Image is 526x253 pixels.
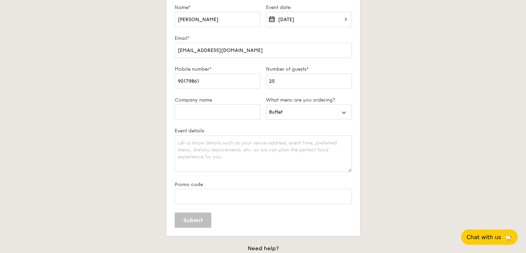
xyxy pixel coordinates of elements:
[461,229,518,245] button: Chat with us🦙
[266,66,352,72] label: Number of guests*
[175,35,352,41] label: Email*
[175,5,260,10] label: Name*
[175,212,211,228] input: Submit
[175,128,352,134] label: Event details
[175,66,260,72] label: Mobile number*
[175,135,352,172] textarea: Let us know details such as your venue address, event time, preferred menu, dietary requirements,...
[266,5,352,10] label: Event date
[504,233,512,241] span: 🦙
[266,97,352,103] label: What menu are you ordering?
[175,182,352,187] label: Promo code
[467,234,501,241] span: Chat with us
[175,97,260,103] label: Company name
